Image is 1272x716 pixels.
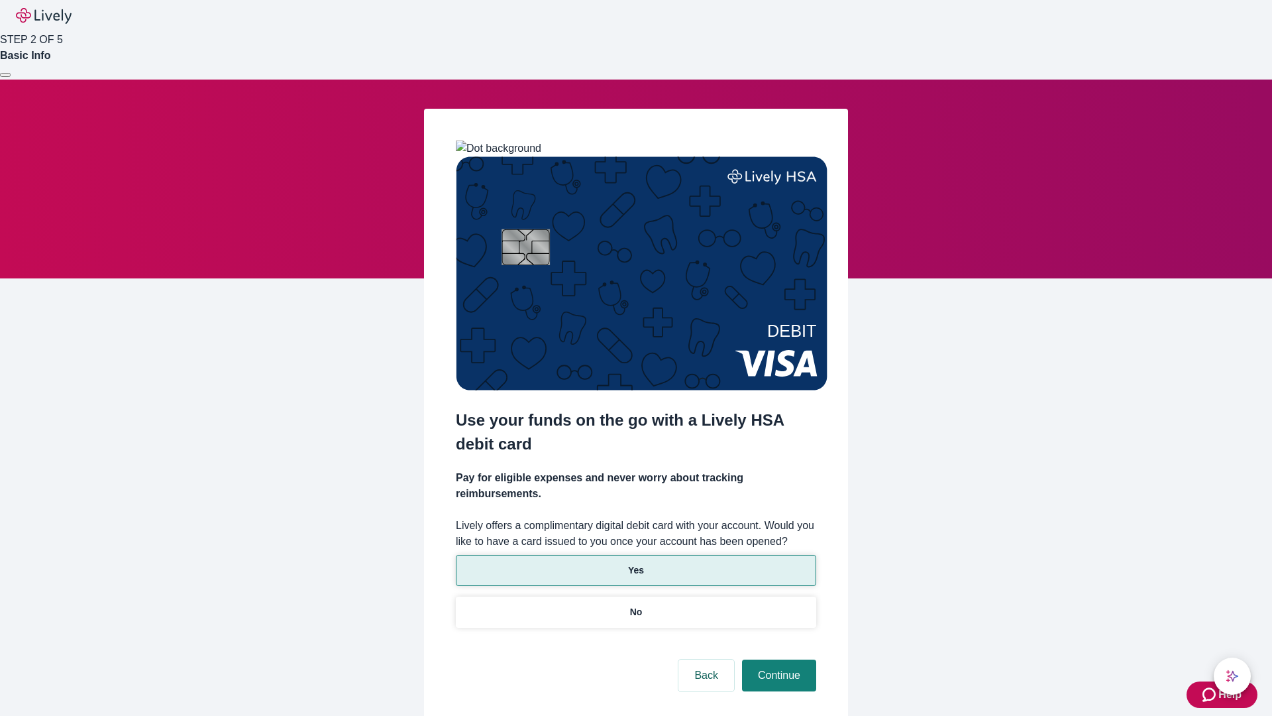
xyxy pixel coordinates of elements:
[1214,658,1251,695] button: chat
[678,660,734,691] button: Back
[1202,687,1218,703] svg: Zendesk support icon
[630,605,643,619] p: No
[456,555,816,586] button: Yes
[742,660,816,691] button: Continue
[456,470,816,502] h4: Pay for eligible expenses and never worry about tracking reimbursements.
[456,518,816,550] label: Lively offers a complimentary digital debit card with your account. Would you like to have a card...
[456,156,827,390] img: Debit card
[1226,670,1239,683] svg: Lively AI Assistant
[628,564,644,577] p: Yes
[1218,687,1242,703] span: Help
[456,597,816,628] button: No
[16,8,72,24] img: Lively
[1187,682,1257,708] button: Zendesk support iconHelp
[456,141,541,156] img: Dot background
[456,408,816,456] h2: Use your funds on the go with a Lively HSA debit card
